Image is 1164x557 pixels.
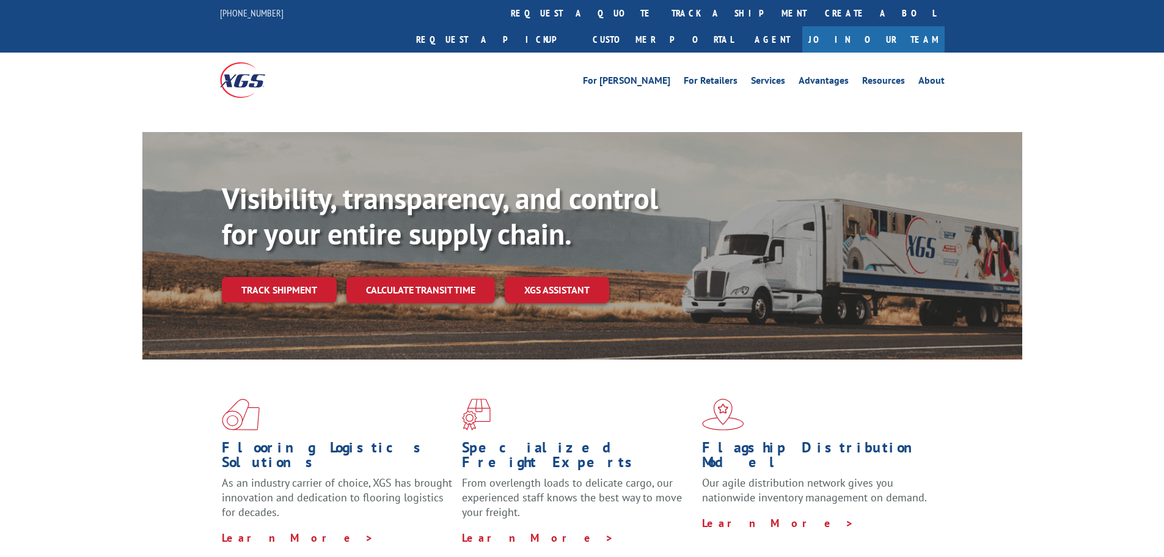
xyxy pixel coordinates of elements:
[505,277,609,303] a: XGS ASSISTANT
[407,26,584,53] a: Request a pickup
[799,76,849,89] a: Advantages
[462,399,491,430] img: xgs-icon-focused-on-flooring-red
[862,76,905,89] a: Resources
[222,179,658,253] b: Visibility, transparency, and control for your entire supply chain.
[222,476,452,519] span: As an industry carrier of choice, XGS has brought innovation and dedication to flooring logistics...
[462,531,614,545] a: Learn More >
[684,76,738,89] a: For Retailers
[918,76,945,89] a: About
[702,440,933,476] h1: Flagship Distribution Model
[751,76,785,89] a: Services
[462,476,693,530] p: From overlength loads to delicate cargo, our experienced staff knows the best way to move your fr...
[222,440,453,476] h1: Flooring Logistics Solutions
[220,7,284,19] a: [PHONE_NUMBER]
[222,399,260,430] img: xgs-icon-total-supply-chain-intelligence-red
[462,440,693,476] h1: Specialized Freight Experts
[802,26,945,53] a: Join Our Team
[702,516,854,530] a: Learn More >
[583,76,670,89] a: For [PERSON_NAME]
[742,26,802,53] a: Agent
[702,476,927,504] span: Our agile distribution network gives you nationwide inventory management on demand.
[222,531,374,545] a: Learn More >
[702,399,744,430] img: xgs-icon-flagship-distribution-model-red
[222,277,337,303] a: Track shipment
[584,26,742,53] a: Customer Portal
[346,277,495,303] a: Calculate transit time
